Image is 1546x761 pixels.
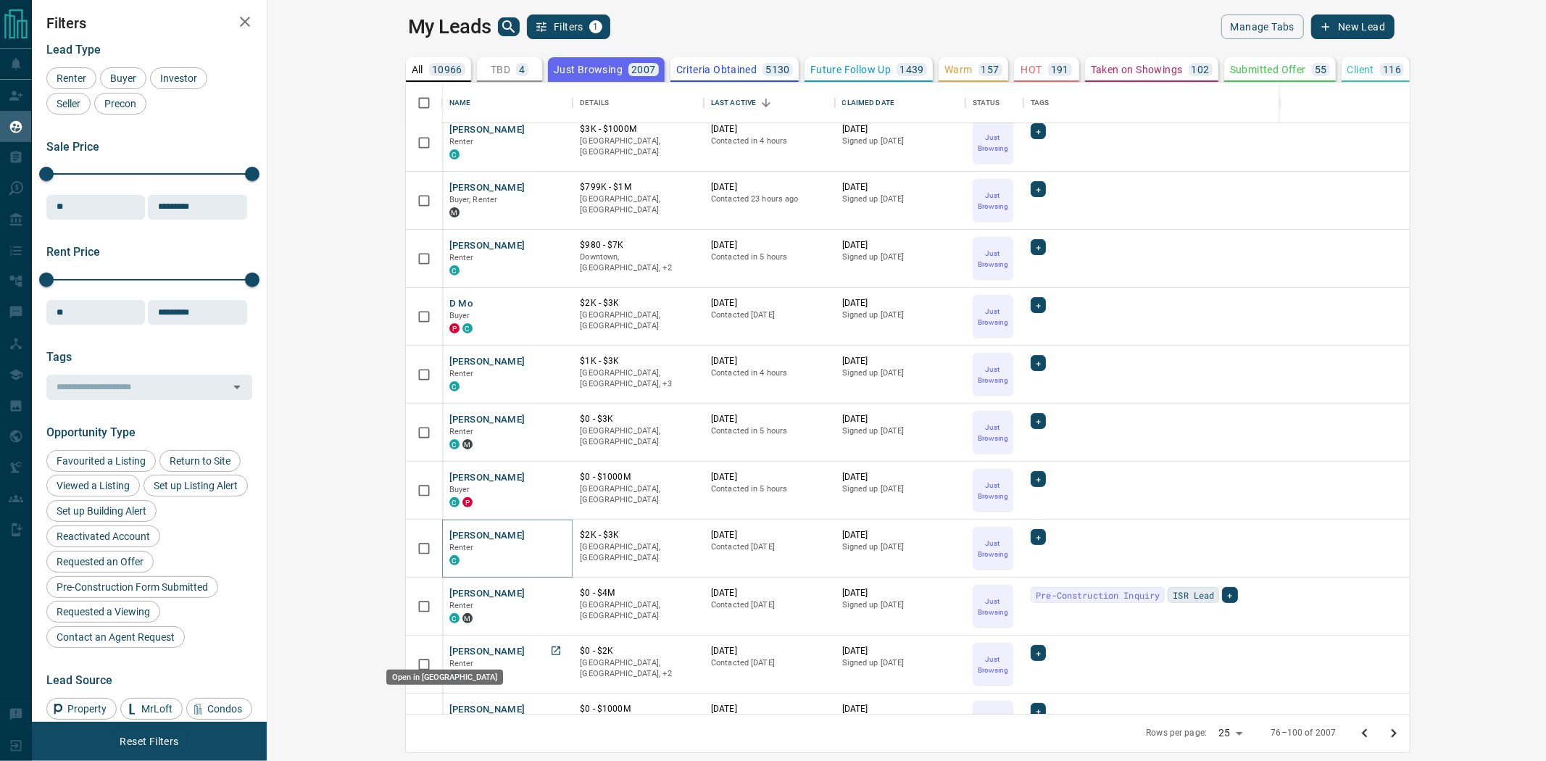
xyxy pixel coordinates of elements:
[974,364,1012,386] p: Just Browsing
[449,323,460,333] div: property.ca
[711,251,828,263] p: Contacted in 5 hours
[1036,646,1041,660] span: +
[186,698,252,720] div: Condos
[1347,65,1374,75] p: Client
[580,297,697,309] p: $2K - $3K
[842,194,959,205] p: Signed up [DATE]
[1315,65,1327,75] p: 55
[580,83,609,123] div: Details
[449,369,474,378] span: Renter
[227,377,247,397] button: Open
[449,265,460,275] div: condos.ca
[1379,719,1408,748] button: Go to next page
[1036,298,1041,312] span: +
[449,601,474,610] span: Renter
[449,613,460,623] div: condos.ca
[580,471,697,483] p: $0 - $1000M
[46,551,154,573] div: Requested an Offer
[46,673,112,687] span: Lead Source
[1031,83,1050,123] div: Tags
[144,475,248,496] div: Set up Listing Alert
[580,181,697,194] p: $799K - $1M
[580,657,697,680] p: Midtown | Central, Toronto
[51,581,213,593] span: Pre-Construction Form Submitted
[46,500,157,522] div: Set up Building Alert
[1091,65,1183,75] p: Taken on Showings
[580,367,697,390] p: West End, Midtown | Central, Toronto
[99,98,141,109] span: Precon
[1021,65,1042,75] p: HOT
[51,631,180,643] span: Contact an Agent Request
[711,123,828,136] p: [DATE]
[974,190,1012,212] p: Just Browsing
[711,703,828,715] p: [DATE]
[51,455,151,467] span: Favourited a Listing
[842,83,895,123] div: Claimed Date
[449,703,525,717] button: [PERSON_NAME]
[449,355,525,369] button: [PERSON_NAME]
[51,531,155,542] span: Reactivated Account
[1221,14,1304,39] button: Manage Tabs
[46,425,136,439] span: Opportunity Type
[105,72,141,84] span: Buyer
[449,381,460,391] div: condos.ca
[842,645,959,657] p: [DATE]
[155,72,202,84] span: Investor
[711,239,828,251] p: [DATE]
[842,657,959,669] p: Signed up [DATE]
[432,65,462,75] p: 10966
[1383,65,1401,75] p: 116
[449,149,460,159] div: condos.ca
[46,93,91,115] div: Seller
[449,529,525,543] button: [PERSON_NAME]
[842,703,959,715] p: [DATE]
[149,480,243,491] span: Set up Listing Alert
[412,65,423,75] p: All
[580,483,697,506] p: [GEOGRAPHIC_DATA], [GEOGRAPHIC_DATA]
[842,251,959,263] p: Signed up [DATE]
[94,93,146,115] div: Precon
[842,413,959,425] p: [DATE]
[1031,123,1046,139] div: +
[1031,703,1046,719] div: +
[580,123,697,136] p: $3K - $1000M
[1036,356,1041,370] span: +
[965,83,1023,123] div: Status
[449,413,525,427] button: [PERSON_NAME]
[711,297,828,309] p: [DATE]
[631,65,656,75] p: 2007
[462,323,473,333] div: condos.ca
[1213,723,1247,744] div: 25
[765,65,790,75] p: 5130
[449,497,460,507] div: condos.ca
[449,195,498,204] span: Buyer, Renter
[711,599,828,611] p: Contacted [DATE]
[580,541,697,564] p: [GEOGRAPHIC_DATA], [GEOGRAPHIC_DATA]
[1051,65,1069,75] p: 191
[1227,588,1232,602] span: +
[449,239,525,253] button: [PERSON_NAME]
[842,239,959,251] p: [DATE]
[580,425,697,448] p: [GEOGRAPHIC_DATA], [GEOGRAPHIC_DATA]
[974,538,1012,560] p: Just Browsing
[974,480,1012,502] p: Just Browsing
[46,601,160,623] div: Requested a Viewing
[136,703,178,715] span: MrLoft
[1031,413,1046,429] div: +
[1230,65,1306,75] p: Submitted Offer
[408,15,491,38] h1: My Leads
[546,641,565,660] a: Open in New Tab
[527,14,610,39] button: Filters1
[1036,124,1041,138] span: +
[580,703,697,715] p: $0 - $1000M
[974,654,1012,675] p: Just Browsing
[462,439,473,449] div: mrloft.ca
[944,65,973,75] p: Warm
[676,65,757,75] p: Criteria Obtained
[519,65,525,75] p: 4
[202,703,247,715] span: Condos
[1031,529,1046,545] div: +
[1036,588,1160,602] span: Pre-Construction Inquiry
[711,541,828,553] p: Contacted [DATE]
[842,367,959,379] p: Signed up [DATE]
